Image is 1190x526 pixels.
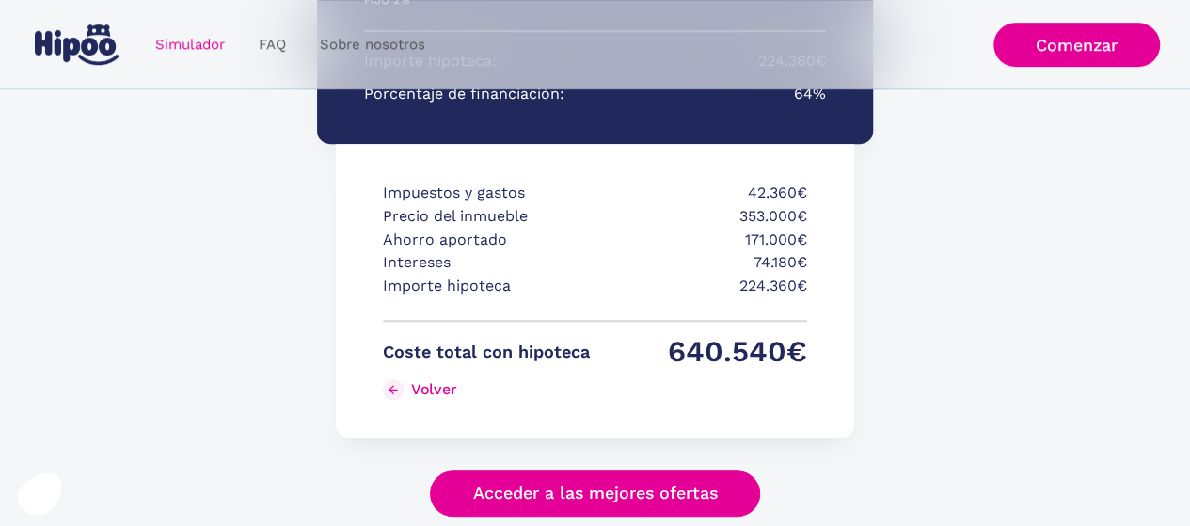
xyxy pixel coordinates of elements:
[383,275,590,298] p: Importe hipoteca
[383,341,590,364] p: Coste total con hipoteca
[600,182,807,205] p: 42.360€
[600,341,807,364] p: 640.540€
[383,375,590,405] a: Volver
[138,26,242,63] a: Simulador
[600,229,807,252] p: 171.000€
[31,17,123,72] a: home
[600,275,807,298] p: 224.360€
[600,205,807,229] p: 353.000€
[383,205,590,229] p: Precio del inmueble
[411,380,456,398] div: Volver
[383,229,590,252] p: Ahorro aportado
[242,26,303,63] a: FAQ
[383,251,590,275] p: Intereses
[364,83,564,106] p: Porcentaje de financiación:
[600,251,807,275] p: 74.180€
[383,182,590,205] p: Impuestos y gastos
[303,26,442,63] a: Sobre nosotros
[794,83,826,106] p: 64%
[430,470,761,517] a: Acceder a las mejores ofertas
[993,23,1160,67] a: Comenzar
